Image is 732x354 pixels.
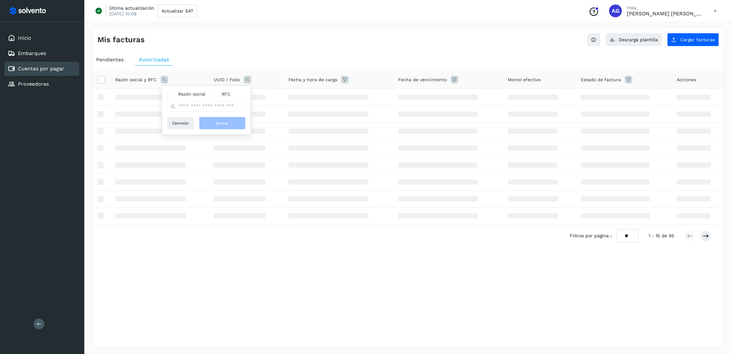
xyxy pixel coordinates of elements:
span: Autorizadas [139,57,169,63]
div: Inicio [4,31,79,45]
p: [DATE] 10:08 [109,11,137,17]
p: Hola, [627,5,704,11]
span: Estado de factura [581,76,621,83]
a: Cuentas por pagar [18,66,64,72]
span: 1 - 10 de 95 [649,232,674,239]
span: Monto efectivo [508,76,541,83]
div: Cuentas por pagar [4,62,79,76]
a: Embarques [18,50,46,56]
div: Proveedores [4,77,79,91]
p: Última actualización [109,5,154,11]
span: Pendientes [96,57,124,63]
span: Descarga plantilla [619,37,658,42]
span: UUID / Folio [214,76,240,83]
span: Cargar facturas [680,37,715,42]
span: Fecha de vencimiento [398,76,447,83]
span: Acciones [677,76,696,83]
span: Razón social y RFC [115,76,157,83]
p: Abigail Gonzalez Leon [627,11,704,17]
button: Cargar facturas [667,33,719,46]
button: Actualizar SAT [157,4,197,17]
span: Actualizar SAT [162,9,193,13]
a: Proveedores [18,81,49,87]
span: Fecha y hora de carga [288,76,337,83]
span: Filtros por página : [570,232,612,239]
div: Embarques [4,46,79,60]
button: Descarga plantilla [606,33,662,46]
h4: Mis facturas [97,35,145,44]
a: Inicio [18,35,31,41]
